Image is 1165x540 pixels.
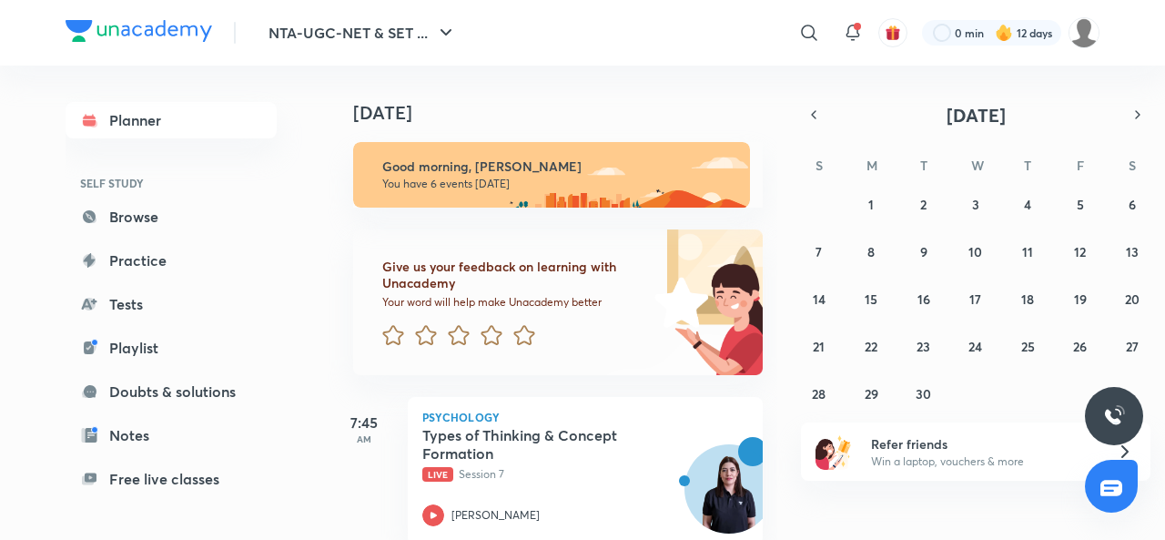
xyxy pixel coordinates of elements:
img: referral [815,433,852,470]
abbr: Sunday [815,157,823,174]
img: Company Logo [66,20,212,42]
a: Browse [66,199,277,235]
abbr: September 30, 2025 [916,385,931,402]
abbr: September 16, 2025 [917,290,930,308]
button: September 25, 2025 [1013,331,1042,361]
button: September 10, 2025 [961,237,990,266]
button: September 13, 2025 [1118,237,1147,266]
button: September 23, 2025 [909,331,938,361]
button: September 29, 2025 [856,379,886,408]
abbr: September 8, 2025 [867,243,875,260]
img: streak [995,24,1013,42]
abbr: September 1, 2025 [868,196,874,213]
abbr: Monday [866,157,877,174]
button: September 12, 2025 [1066,237,1095,266]
abbr: September 29, 2025 [865,385,878,402]
button: September 14, 2025 [805,284,834,313]
button: September 1, 2025 [856,189,886,219]
abbr: September 27, 2025 [1126,338,1139,355]
p: Psychology [422,412,748,423]
a: Playlist [66,330,277,366]
abbr: September 3, 2025 [972,196,979,213]
p: Session 7 [422,466,708,483]
img: ranjini [1069,17,1099,48]
h6: SELF STUDY [66,168,277,199]
button: September 8, 2025 [856,237,886,266]
button: September 15, 2025 [856,284,886,313]
abbr: Friday [1077,157,1084,174]
button: September 20, 2025 [1118,284,1147,313]
button: September 19, 2025 [1066,284,1095,313]
button: NTA-UGC-NET & SET ... [258,15,468,51]
button: September 18, 2025 [1013,284,1042,313]
abbr: September 21, 2025 [813,338,825,355]
button: September 16, 2025 [909,284,938,313]
abbr: September 7, 2025 [815,243,822,260]
a: Doubts & solutions [66,373,277,410]
p: AM [328,433,400,444]
abbr: September 2, 2025 [920,196,927,213]
abbr: September 13, 2025 [1126,243,1139,260]
button: September 4, 2025 [1013,189,1042,219]
button: September 2, 2025 [909,189,938,219]
button: September 21, 2025 [805,331,834,361]
abbr: September 12, 2025 [1074,243,1086,260]
h6: Good morning, [PERSON_NAME] [382,158,734,175]
abbr: Wednesday [971,157,984,174]
img: avatar [885,25,901,41]
abbr: September 9, 2025 [920,243,927,260]
abbr: September 20, 2025 [1125,290,1140,308]
span: [DATE] [947,103,1006,127]
p: You have 6 events [DATE] [382,177,734,191]
button: avatar [878,18,907,47]
p: Your word will help make Unacademy better [382,295,648,310]
a: Practice [66,242,277,279]
a: Planner [66,102,277,138]
button: September 17, 2025 [961,284,990,313]
span: Live [422,467,453,482]
button: September 22, 2025 [856,331,886,361]
p: [PERSON_NAME] [451,507,540,524]
button: September 28, 2025 [805,379,834,408]
h6: Refer friends [871,434,1095,453]
abbr: September 4, 2025 [1024,196,1031,213]
h4: [DATE] [353,102,781,124]
abbr: September 5, 2025 [1077,196,1084,213]
button: September 7, 2025 [805,237,834,266]
abbr: September 22, 2025 [865,338,877,355]
abbr: September 6, 2025 [1129,196,1136,213]
h6: Give us your feedback on learning with Unacademy [382,259,648,291]
button: September 24, 2025 [961,331,990,361]
abbr: September 15, 2025 [865,290,877,308]
button: September 11, 2025 [1013,237,1042,266]
img: ttu [1103,405,1125,427]
abbr: Saturday [1129,157,1136,174]
abbr: September 10, 2025 [968,243,982,260]
abbr: September 17, 2025 [969,290,981,308]
abbr: September 14, 2025 [813,290,826,308]
img: morning [353,142,750,208]
abbr: September 25, 2025 [1021,338,1035,355]
h5: Types of Thinking & Concept Formation [422,426,649,463]
button: September 27, 2025 [1118,331,1147,361]
a: Notes [66,417,277,453]
abbr: September 11, 2025 [1022,243,1033,260]
button: September 3, 2025 [961,189,990,219]
p: Win a laptop, vouchers & more [871,453,1095,470]
a: Free live classes [66,461,277,497]
abbr: Tuesday [920,157,927,174]
abbr: September 23, 2025 [917,338,930,355]
h5: 7:45 [328,412,400,433]
button: September 6, 2025 [1118,189,1147,219]
button: [DATE] [826,102,1125,127]
abbr: September 24, 2025 [968,338,982,355]
img: feedback_image [593,229,763,375]
abbr: September 28, 2025 [812,385,826,402]
a: Tests [66,286,277,322]
abbr: September 26, 2025 [1073,338,1087,355]
a: Company Logo [66,20,212,46]
abbr: September 18, 2025 [1021,290,1034,308]
button: September 26, 2025 [1066,331,1095,361]
abbr: September 19, 2025 [1074,290,1087,308]
button: September 9, 2025 [909,237,938,266]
